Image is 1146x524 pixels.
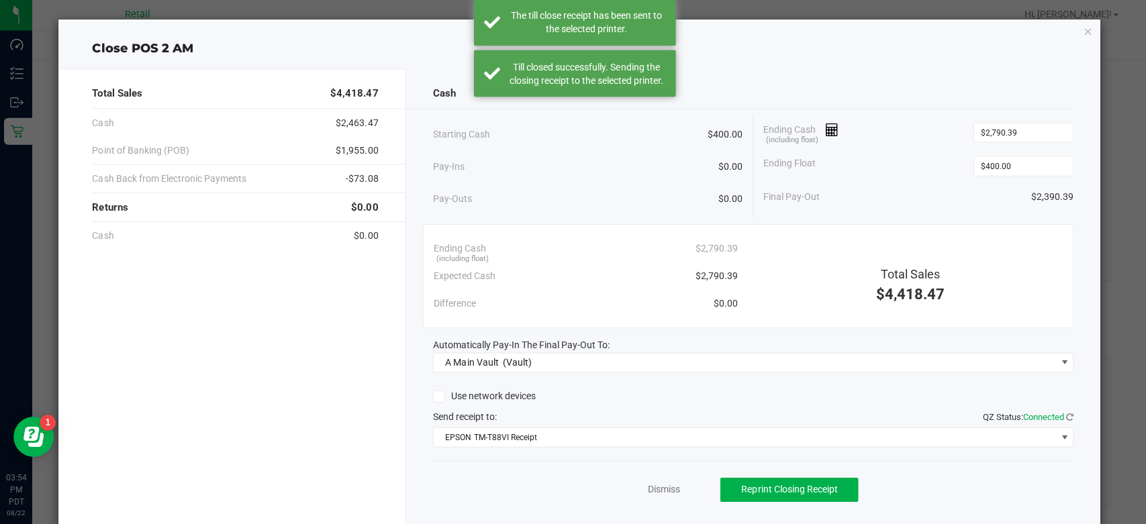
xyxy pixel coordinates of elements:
[432,270,494,284] span: Expected Cash
[874,286,943,303] span: $4,418.47
[444,358,497,368] span: A Main Vault
[432,242,485,256] span: Ending Cash
[980,412,1071,422] span: QZ Status:
[432,340,608,351] span: Automatically Pay-In The Final Pay-Out To:
[92,144,189,158] span: Point of Banking (POB)
[761,157,814,177] span: Ending Float
[432,389,534,403] label: Use network devices
[761,191,818,205] span: Final Pay-Out
[432,428,1053,447] span: EPSON TM-T88VI Receipt
[1020,412,1061,422] span: Connected
[706,128,741,142] span: $400.00
[694,242,736,256] span: $2,790.39
[646,482,678,496] a: Dismiss
[92,87,142,103] span: Total Sales
[345,172,377,187] span: -$73.08
[40,415,56,431] iframe: Resource center unread badge
[432,128,489,142] span: Starting Cash
[432,297,475,311] span: Difference
[764,136,816,147] span: (including float)
[353,229,377,244] span: $0.00
[506,61,664,88] div: Till closed successfully. Sending the closing receipt to the selected printer.
[694,270,736,284] span: $2,790.39
[330,87,377,103] span: $4,418.47
[718,478,856,502] button: Reprint Closing Receipt
[432,193,471,207] span: Pay-Outs
[1029,191,1071,205] span: $2,390.39
[432,160,463,174] span: Pay-Ins
[716,160,741,174] span: $0.00
[761,123,837,144] span: Ending Cash
[432,87,455,103] span: Cash
[350,201,377,216] span: $0.00
[716,193,741,207] span: $0.00
[92,172,246,187] span: Cash Back from Electronic Payments
[13,417,54,457] iframe: Resource center
[58,41,1098,59] div: Close POS 2 AM
[712,297,736,311] span: $0.00
[879,268,938,282] span: Total Sales
[92,194,377,223] div: Returns
[506,10,664,37] div: The till close receipt has been sent to the selected printer.
[92,229,113,244] span: Cash
[502,358,530,368] span: (Vault)
[335,144,377,158] span: $1,955.00
[739,484,835,494] span: Reprint Closing Receipt
[92,117,113,131] span: Cash
[432,411,495,422] span: Send receipt to:
[435,254,487,266] span: (including float)
[335,117,377,131] span: $2,463.47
